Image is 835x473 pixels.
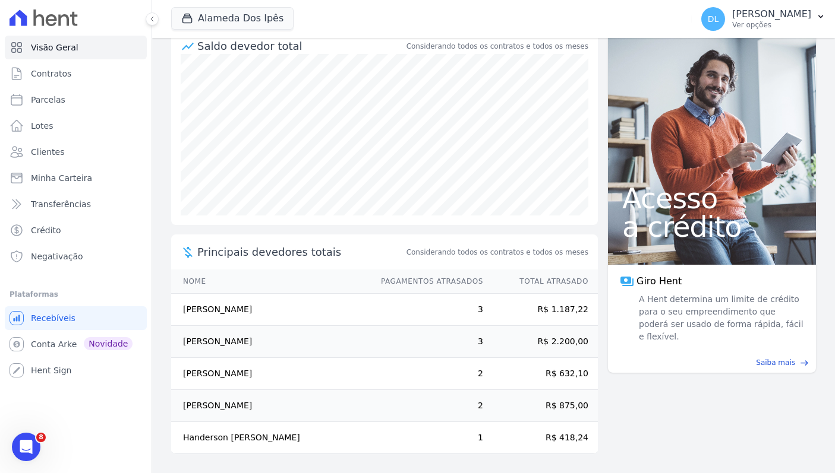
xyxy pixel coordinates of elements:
a: Negativação [5,245,147,268]
a: Transferências [5,192,147,216]
a: Parcelas [5,88,147,112]
p: Ver opções [732,20,811,30]
td: [PERSON_NAME] [171,390,370,422]
span: Principais devedores totais [197,244,404,260]
span: Acesso [622,184,802,212]
span: Negativação [31,250,83,262]
th: Nome [171,269,370,294]
span: Crédito [31,224,61,236]
div: Considerando todos os contratos e todos os meses [407,41,588,52]
a: Saiba mais east [615,357,809,368]
a: Clientes [5,140,147,164]
span: Parcelas [31,94,65,106]
span: Lotes [31,120,53,132]
a: Minha Carteira [5,166,147,190]
td: R$ 418,24 [484,422,598,454]
button: DL [PERSON_NAME] Ver opções [692,2,835,36]
div: Saldo devedor total [197,38,404,54]
div: Plataformas [10,287,142,301]
button: Alameda Dos Ipês [171,7,294,30]
a: Recebíveis [5,306,147,330]
iframe: Intercom live chat [12,433,40,461]
p: [PERSON_NAME] [732,8,811,20]
span: A Hent determina um limite de crédito para o seu empreendimento que poderá ser usado de forma ráp... [637,293,804,343]
td: [PERSON_NAME] [171,294,370,326]
td: R$ 2.200,00 [484,326,598,358]
td: R$ 875,00 [484,390,598,422]
span: Transferências [31,198,91,210]
span: 8 [36,433,46,442]
span: Contratos [31,68,71,80]
span: Hent Sign [31,364,72,376]
a: Crédito [5,218,147,242]
span: Visão Geral [31,42,78,53]
td: [PERSON_NAME] [171,326,370,358]
span: Saiba mais [756,357,795,368]
span: Giro Hent [637,274,682,288]
td: 1 [370,422,484,454]
span: DL [708,15,719,23]
span: east [800,358,809,367]
td: Handerson [PERSON_NAME] [171,422,370,454]
span: Clientes [31,146,64,158]
td: 3 [370,294,484,326]
a: Visão Geral [5,36,147,59]
a: Lotes [5,114,147,138]
td: 3 [370,326,484,358]
a: Conta Arke Novidade [5,332,147,356]
td: [PERSON_NAME] [171,358,370,390]
td: R$ 1.187,22 [484,294,598,326]
span: Considerando todos os contratos e todos os meses [407,247,588,258]
span: a crédito [622,212,802,241]
td: R$ 632,10 [484,358,598,390]
span: Novidade [84,337,133,350]
td: 2 [370,390,484,422]
span: Minha Carteira [31,172,92,184]
a: Hent Sign [5,358,147,382]
td: 2 [370,358,484,390]
span: Recebíveis [31,312,75,324]
span: Conta Arke [31,338,77,350]
th: Total Atrasado [484,269,598,294]
th: Pagamentos Atrasados [370,269,484,294]
a: Contratos [5,62,147,85]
